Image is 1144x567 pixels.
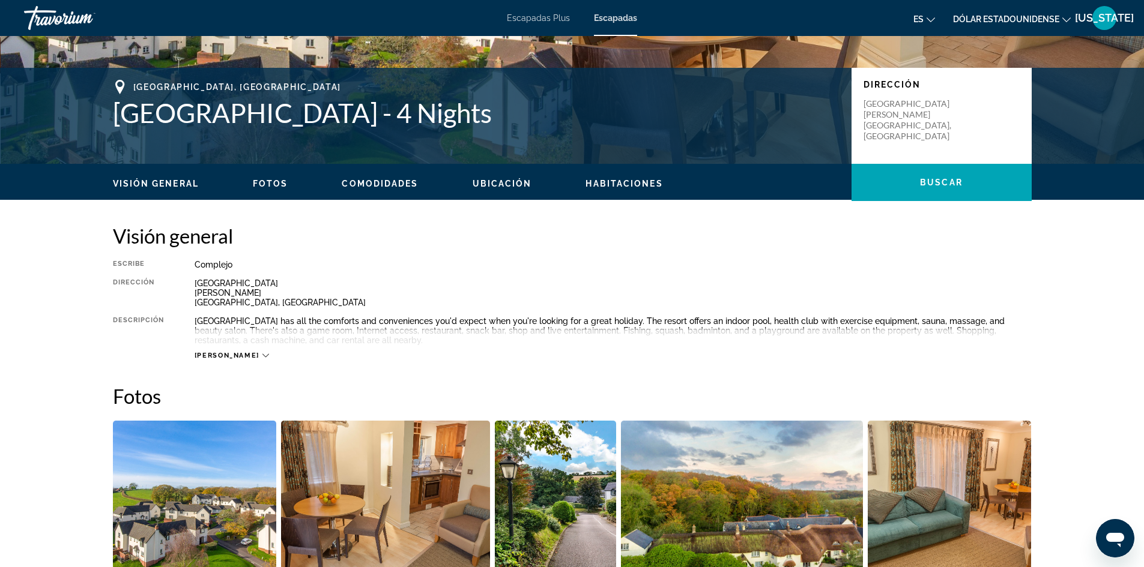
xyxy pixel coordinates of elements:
span: Buscar [920,178,963,187]
span: Comodidades [342,179,418,188]
button: [PERSON_NAME] [195,351,269,360]
div: Complejo [195,260,1032,269]
button: Habitaciones [586,178,662,189]
font: Dólar estadounidense [953,14,1059,24]
span: [GEOGRAPHIC_DATA], [GEOGRAPHIC_DATA] [133,82,341,92]
a: Escapadas [594,13,637,23]
font: es [913,14,924,24]
div: Dirección [113,278,165,307]
div: Descripción [113,316,165,345]
font: [US_STATE] [1075,11,1134,24]
span: [PERSON_NAME] [195,352,259,359]
button: Comodidades [342,178,418,189]
span: Habitaciones [586,179,662,188]
span: Ubicación [473,179,532,188]
iframe: Botón para iniciar la ventana de mensajería [1096,519,1134,557]
button: Buscar [852,164,1032,201]
div: [GEOGRAPHIC_DATA] has all the comforts and conveniences you'd expect when you're looking for a gr... [195,316,1032,345]
button: Visión general [113,178,199,189]
h2: Visión general [113,224,1032,248]
p: [GEOGRAPHIC_DATA] [PERSON_NAME] [GEOGRAPHIC_DATA], [GEOGRAPHIC_DATA] [864,98,960,142]
a: Travorium [24,2,144,34]
p: Dirección [864,80,1020,89]
button: Cambiar idioma [913,10,935,28]
button: Ubicación [473,178,532,189]
div: Escribe [113,260,165,269]
a: Escapadas Plus [507,13,570,23]
span: Visión general [113,179,199,188]
button: Cambiar moneda [953,10,1071,28]
button: Menú de usuario [1089,5,1120,31]
button: Fotos [253,178,288,189]
div: [GEOGRAPHIC_DATA] [PERSON_NAME] [GEOGRAPHIC_DATA], [GEOGRAPHIC_DATA] [195,278,1032,307]
span: Fotos [253,179,288,188]
h2: Fotos [113,384,1032,408]
h1: [GEOGRAPHIC_DATA] - 4 Nights [113,97,840,128]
